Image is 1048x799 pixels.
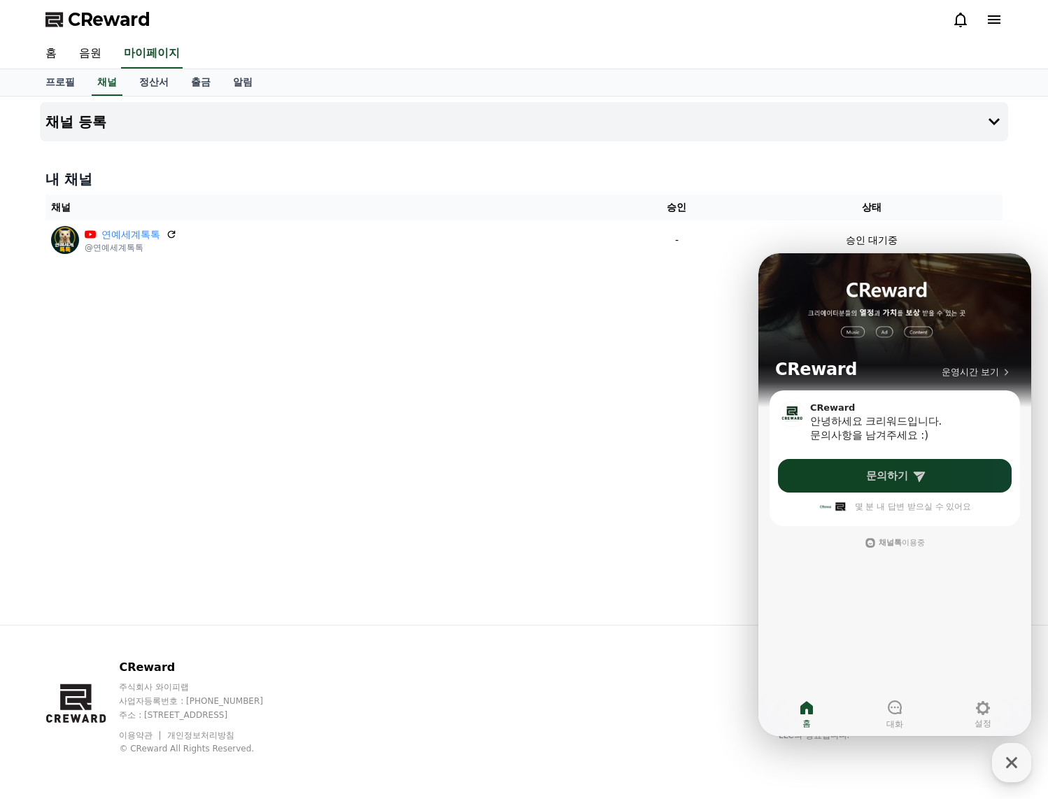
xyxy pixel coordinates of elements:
a: 음원 [68,39,113,69]
a: 연예세계톡톡 [101,227,160,242]
a: 정산서 [128,69,180,96]
p: 주소 : [STREET_ADDRESS] [119,709,290,721]
p: @연예세계톡톡 [85,242,177,253]
a: 마이페이지 [121,39,183,69]
a: 개인정보처리방침 [167,730,234,740]
th: 채널 [45,195,613,220]
span: CReward [68,8,150,31]
img: 연예세계톡톡 [51,226,79,254]
h4: 내 채널 [45,169,1003,189]
iframe: Channel chat [758,253,1031,736]
button: 채널 등록 [40,102,1008,141]
p: CReward [119,659,290,676]
h4: 채널 등록 [45,114,106,129]
p: - [618,233,735,248]
a: CReward [45,8,150,31]
a: 채널 [92,69,122,96]
p: 사업자등록번호 : [PHONE_NUMBER] [119,695,290,707]
p: 승인 대기중 [846,233,898,248]
a: 출금 [180,69,222,96]
p: 주식회사 와이피랩 [119,681,290,693]
p: © CReward All Rights Reserved. [119,743,290,754]
a: 프로필 [34,69,86,96]
a: 알림 [222,69,264,96]
th: 상태 [741,195,1003,220]
th: 승인 [613,195,740,220]
a: 홈 [34,39,68,69]
a: 이용약관 [119,730,163,740]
